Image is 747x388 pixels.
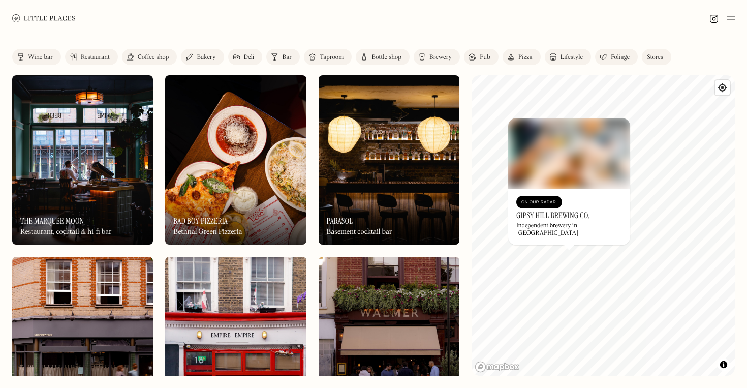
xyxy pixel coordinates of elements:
div: Independent brewery in [GEOGRAPHIC_DATA] [516,222,622,237]
a: ParasolParasolParasolBasement cocktail bar [319,75,459,245]
a: Pizza [503,49,541,65]
a: Pub [464,49,499,65]
div: On Our Radar [521,197,557,207]
button: Toggle attribution [718,359,730,371]
div: Pub [480,54,490,61]
div: Bethnal Green Pizzeria [173,228,242,236]
a: Gipsy Hill Brewing Co.Gipsy Hill Brewing Co.On Our RadarGipsy Hill Brewing Co.Independent brewery... [508,118,630,245]
img: The Marquee Moon [12,75,153,245]
div: Bakery [197,54,215,61]
h3: Bad Boy Pizzeria [173,216,228,226]
div: Basement cocktail bar [327,228,392,236]
a: Coffee shop [122,49,177,65]
a: Lifestyle [545,49,591,65]
div: Restaurant [81,54,110,61]
div: Stores [647,54,663,61]
a: Foliage [595,49,638,65]
a: Wine bar [12,49,61,65]
a: Bar [266,49,300,65]
a: Restaurant [65,49,118,65]
div: Lifestyle [561,54,583,61]
div: Coffee shop [138,54,169,61]
a: The Marquee MoonThe Marquee MoonThe Marquee MoonRestaurant, cocktail & hi-fi bar [12,75,153,245]
img: Parasol [319,75,459,245]
h3: Gipsy Hill Brewing Co. [516,211,590,220]
a: Deli [228,49,263,65]
a: Brewery [414,49,460,65]
h3: Parasol [327,216,353,226]
canvas: Map [472,75,735,376]
a: Bottle shop [356,49,410,65]
a: Bakery [181,49,224,65]
div: Restaurant, cocktail & hi-fi bar [20,228,112,236]
h3: The Marquee Moon [20,216,84,226]
a: Taproom [304,49,352,65]
div: Foliage [611,54,630,61]
a: Bad Boy PizzeriaBad Boy PizzeriaBad Boy PizzeriaBethnal Green Pizzeria [165,75,306,245]
div: Wine bar [28,54,53,61]
a: Mapbox homepage [475,361,519,373]
div: Bottle shop [371,54,401,61]
div: Brewery [429,54,452,61]
div: Taproom [320,54,344,61]
div: Deli [244,54,255,61]
img: Gipsy Hill Brewing Co. [508,118,630,189]
button: Find my location [715,80,730,95]
span: Toggle attribution [721,359,727,370]
div: Bar [282,54,292,61]
img: Bad Boy Pizzeria [165,75,306,245]
a: Stores [642,49,671,65]
div: Pizza [518,54,533,61]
